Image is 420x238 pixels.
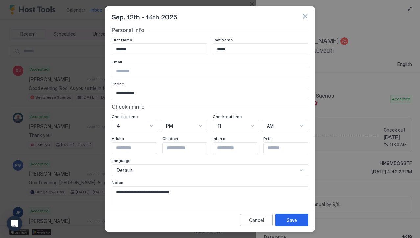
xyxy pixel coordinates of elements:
[213,44,308,55] input: Input Field
[112,114,138,119] span: Check-in time
[162,136,178,141] span: Children
[263,136,272,141] span: Pets
[112,158,130,163] span: Language
[112,103,145,110] span: Check-in info
[218,123,221,129] span: 11
[7,216,22,231] div: Open Intercom Messenger
[275,214,308,226] button: Save
[166,123,173,129] span: PM
[112,180,123,185] span: Notes
[213,136,225,141] span: Infants
[112,59,122,64] span: Email
[267,123,274,129] span: AM
[112,44,207,55] input: Input Field
[287,217,297,224] div: Save
[112,37,132,42] span: First Name
[249,217,264,224] div: Cancel
[213,143,267,154] input: Input Field
[240,214,273,226] button: Cancel
[117,123,120,129] span: 4
[112,66,308,77] input: Input Field
[264,143,317,154] input: Input Field
[213,37,233,42] span: Last Name
[213,114,242,119] span: Check-out time
[112,27,144,33] span: Personal info
[112,81,124,86] span: Phone
[112,136,124,141] span: Adults
[112,12,177,21] span: Sep, 12th - 14th 2025
[163,143,217,154] input: Input Field
[112,88,308,99] input: Input Field
[112,143,166,154] input: Input Field
[112,187,303,219] textarea: Input Field
[117,167,133,173] span: Default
